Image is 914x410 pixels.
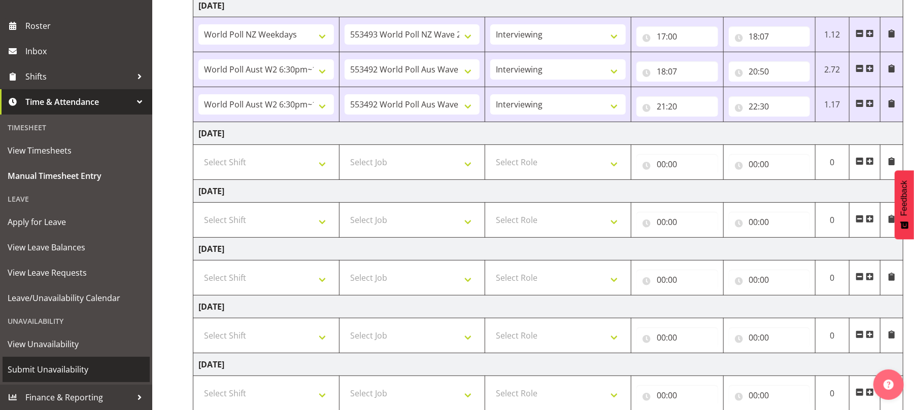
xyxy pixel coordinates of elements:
[8,168,145,183] span: Manual Timesheet Entry
[8,214,145,230] span: Apply for Leave
[816,318,850,353] td: 0
[729,270,810,290] input: Click to select...
[729,212,810,232] input: Click to select...
[193,122,903,145] td: [DATE]
[8,362,145,377] span: Submit Unavailability
[193,295,903,318] td: [DATE]
[25,18,147,33] span: Roster
[816,17,850,52] td: 1.12
[3,235,150,260] a: View Leave Balances
[3,117,150,138] div: Timesheet
[895,170,914,239] button: Feedback - Show survey
[3,357,150,382] a: Submit Unavailability
[636,26,718,47] input: Click to select...
[729,385,810,405] input: Click to select...
[8,265,145,280] span: View Leave Requests
[8,143,145,158] span: View Timesheets
[8,337,145,352] span: View Unavailability
[636,385,718,405] input: Click to select...
[816,52,850,87] td: 2.72
[816,260,850,295] td: 0
[816,87,850,122] td: 1.17
[636,212,718,232] input: Click to select...
[900,180,909,216] span: Feedback
[729,327,810,348] input: Click to select...
[816,145,850,180] td: 0
[8,240,145,255] span: View Leave Balances
[193,353,903,376] td: [DATE]
[884,380,894,390] img: help-xxl-2.png
[636,96,718,117] input: Click to select...
[3,285,150,311] a: Leave/Unavailability Calendar
[636,154,718,174] input: Click to select...
[636,270,718,290] input: Click to select...
[193,180,903,203] td: [DATE]
[3,163,150,189] a: Manual Timesheet Entry
[193,238,903,260] td: [DATE]
[25,390,132,405] span: Finance & Reporting
[3,189,150,209] div: Leave
[3,311,150,331] div: Unavailability
[3,209,150,235] a: Apply for Leave
[729,26,810,47] input: Click to select...
[8,290,145,306] span: Leave/Unavailability Calendar
[3,331,150,357] a: View Unavailability
[729,154,810,174] input: Click to select...
[636,327,718,348] input: Click to select...
[816,203,850,238] td: 0
[3,138,150,163] a: View Timesheets
[729,61,810,82] input: Click to select...
[25,94,132,109] span: Time & Attendance
[25,69,132,84] span: Shifts
[25,44,147,59] span: Inbox
[729,96,810,117] input: Click to select...
[636,61,718,82] input: Click to select...
[3,260,150,285] a: View Leave Requests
